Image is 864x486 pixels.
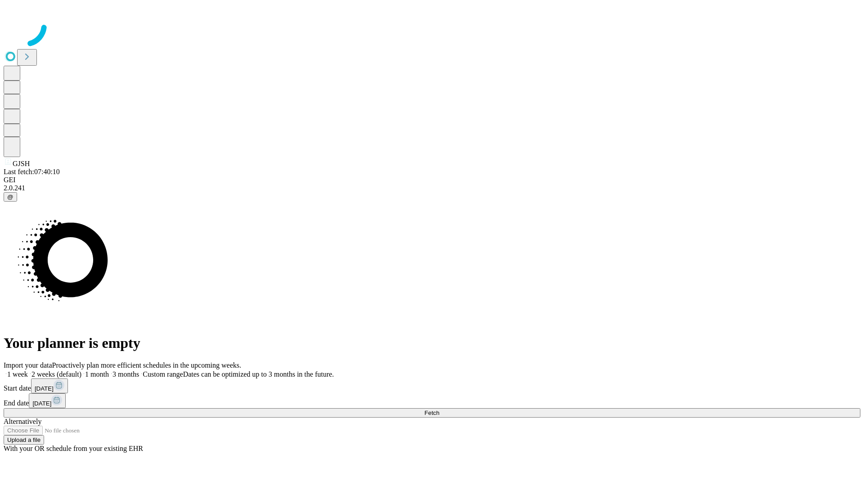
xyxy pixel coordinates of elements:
[4,361,52,369] span: Import your data
[13,160,30,167] span: GJSH
[112,370,139,378] span: 3 months
[52,361,241,369] span: Proactively plan more efficient schedules in the upcoming weeks.
[4,335,860,351] h1: Your planner is empty
[4,176,860,184] div: GEI
[4,408,860,418] button: Fetch
[4,435,44,445] button: Upload a file
[4,418,41,425] span: Alternatively
[4,378,860,393] div: Start date
[31,378,68,393] button: [DATE]
[31,370,81,378] span: 2 weeks (default)
[183,370,334,378] span: Dates can be optimized up to 3 months in the future.
[85,370,109,378] span: 1 month
[32,400,51,407] span: [DATE]
[7,370,28,378] span: 1 week
[4,192,17,202] button: @
[29,393,66,408] button: [DATE]
[7,193,13,200] span: @
[143,370,183,378] span: Custom range
[4,393,860,408] div: End date
[424,409,439,416] span: Fetch
[4,184,860,192] div: 2.0.241
[4,445,143,452] span: With your OR schedule from your existing EHR
[4,168,60,175] span: Last fetch: 07:40:10
[35,385,54,392] span: [DATE]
